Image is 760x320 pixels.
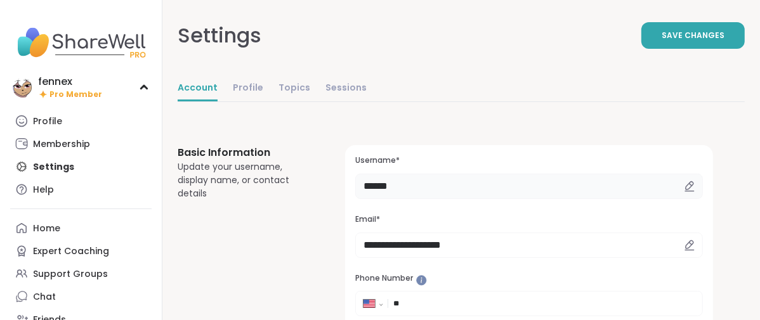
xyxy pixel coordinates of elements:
[10,262,152,285] a: Support Groups
[33,245,109,258] div: Expert Coaching
[355,273,703,284] h3: Phone Number
[178,76,218,101] a: Account
[10,285,152,308] a: Chat
[33,184,54,196] div: Help
[33,291,56,304] div: Chat
[178,20,261,51] div: Settings
[13,77,33,98] img: fennex
[662,30,724,41] span: Save Changes
[416,275,427,286] iframe: Spotlight
[33,138,90,151] div: Membership
[33,268,108,281] div: Support Groups
[33,222,60,235] div: Home
[10,217,152,240] a: Home
[233,76,263,101] a: Profile
[10,178,152,201] a: Help
[10,240,152,262] a: Expert Coaching
[178,145,315,160] h3: Basic Information
[355,214,703,225] h3: Email*
[10,132,152,155] a: Membership
[325,76,367,101] a: Sessions
[33,115,62,128] div: Profile
[178,160,315,200] div: Update your username, display name, or contact details
[355,155,703,166] h3: Username*
[641,22,745,49] button: Save Changes
[38,75,102,89] div: fennex
[49,89,102,100] span: Pro Member
[278,76,310,101] a: Topics
[10,20,152,65] img: ShareWell Nav Logo
[10,110,152,132] a: Profile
